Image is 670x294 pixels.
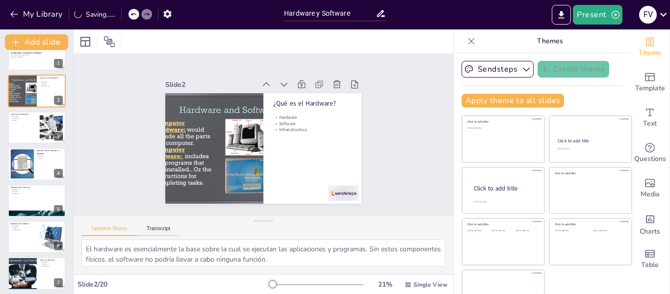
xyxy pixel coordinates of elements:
span: Text [643,118,657,129]
div: Change the overall theme [630,29,670,65]
button: F V [639,5,657,25]
p: Sinergia [37,154,63,156]
div: Click to add text [491,230,514,232]
button: Sendsteps [462,61,534,78]
textarea: El hardware es esencialmente la base sobre la cual se ejecutan las aplicaciones y programas. Sin ... [81,240,445,267]
div: Click to add body [474,200,536,203]
span: Position [103,36,115,48]
div: Click to add title [558,138,623,144]
div: F V [639,6,657,24]
div: 3 [54,132,63,141]
span: Template [635,83,665,94]
div: Add a table [630,241,670,277]
p: Software [40,83,63,85]
p: Programas [11,115,37,117]
div: Click to add title [555,222,625,226]
p: Tipos de Software [40,259,63,262]
div: Click to add text [515,230,538,232]
p: Themes [479,29,620,53]
p: Clasificación [40,262,63,264]
div: Click to add text [467,230,490,232]
p: Variedad [11,227,37,229]
div: Add images, graphics, shapes or video [630,171,670,206]
span: Single View [413,281,447,289]
p: Ecosistema [11,192,63,194]
strong: Introducción a Hardware y Software [11,52,42,54]
p: Hardware [264,80,338,117]
div: 6 [8,221,66,253]
div: 1 [54,59,63,68]
button: Export to PowerPoint [552,5,571,25]
span: Media [641,189,660,200]
div: Add text boxes [630,100,670,135]
div: 4 [8,148,66,180]
div: Click to add title [467,222,538,226]
div: Slide 2 / 20 [77,280,269,289]
p: ¿Qué es el Software? [11,113,37,116]
p: Funciones [11,190,63,192]
div: 4 [54,169,63,178]
div: Click to add text [557,148,622,150]
div: 7 [54,278,63,287]
div: Get real-time input from your audience [630,135,670,171]
button: My Library [7,6,67,22]
p: Control [37,158,63,160]
div: Slide 2 [152,88,238,133]
p: Ejemplos de Hardware [11,186,63,189]
div: 1 [8,38,66,71]
div: Click to add title [555,171,625,175]
p: Propósitos [40,264,63,266]
div: 21 % [373,280,397,289]
button: Transcript [137,225,180,236]
button: Speaker Notes [81,225,137,236]
span: Theme [639,48,661,58]
p: Infraestructura [40,84,63,86]
input: Insert title [284,6,376,21]
p: Generated with [URL] [11,56,63,58]
span: Charts [640,226,660,237]
div: Layout [77,34,93,50]
p: Clasificación [11,117,37,119]
div: 7 [8,257,66,290]
div: Add ready made slides [630,65,670,100]
p: Software [266,86,340,123]
p: Programas [11,225,37,227]
p: Dispositivos [11,188,63,190]
div: Add charts and graphs [630,206,670,241]
p: Funcionalidad [11,229,37,231]
div: Click to add text [555,230,586,232]
p: Relación entre Hardware y Software [37,149,63,155]
p: Eficiencia [37,156,63,158]
button: Create theme [538,61,609,78]
p: Fundamentos de la informática [11,54,63,56]
div: 2 [54,96,63,105]
button: Apply theme to all slides [462,94,564,107]
p: Características [40,265,63,267]
div: 5 [54,205,63,214]
p: ¿Qué es el Hardware? [40,77,63,80]
button: Add slide [5,34,68,50]
div: Click to add text [593,230,624,232]
button: Present [573,5,622,25]
p: Infraestructura [269,91,343,129]
div: 5 [8,185,66,217]
p: Ejemplos de Software [11,222,37,225]
span: Table [641,260,659,270]
p: Hardware [40,81,63,83]
span: Questions [634,154,666,164]
div: 2 [8,75,66,107]
div: Saving...... [74,10,115,19]
div: Click to add title [474,184,537,192]
div: Click to add title [467,120,538,124]
div: 6 [54,241,63,250]
div: 3 [8,111,66,144]
div: Click to add text [467,127,538,130]
p: ¿Qué es el Hardware? [258,66,333,106]
p: Utilidad [11,119,37,121]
